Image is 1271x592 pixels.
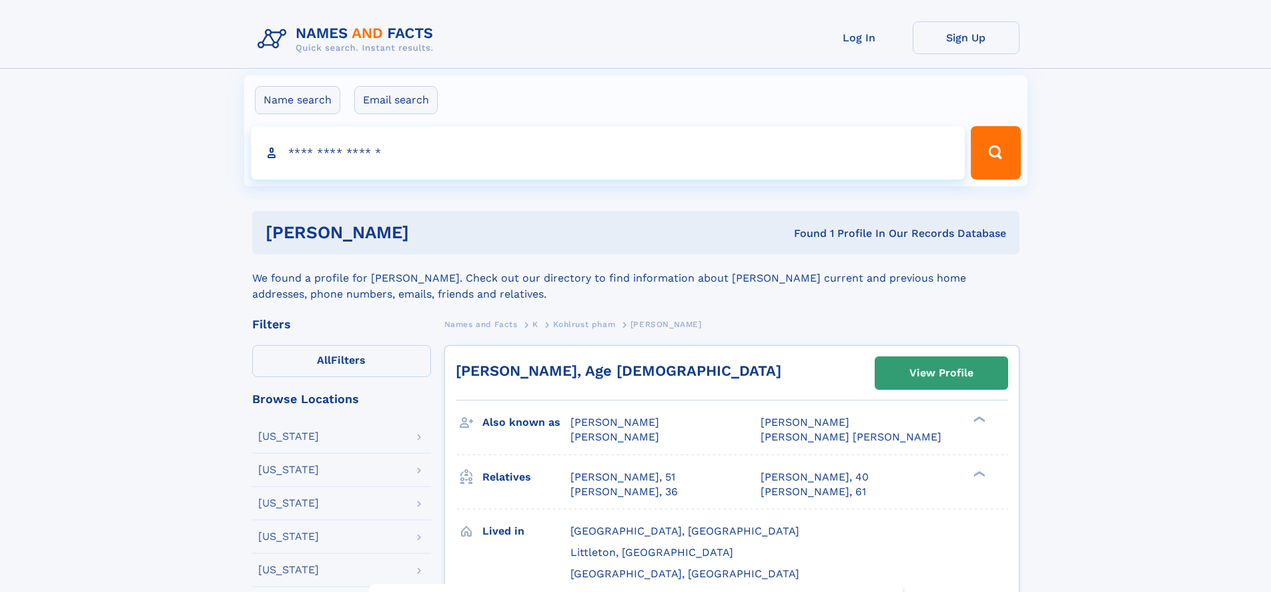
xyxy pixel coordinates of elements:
[553,320,615,329] span: Kohlrust pham
[875,357,1007,389] a: View Profile
[601,226,1006,241] div: Found 1 Profile In Our Records Database
[252,318,431,330] div: Filters
[971,126,1020,180] button: Search Button
[252,393,431,405] div: Browse Locations
[761,430,941,443] span: [PERSON_NAME] [PERSON_NAME]
[354,86,438,114] label: Email search
[258,498,319,509] div: [US_STATE]
[482,411,570,434] h3: Also known as
[252,345,431,377] label: Filters
[456,362,781,379] a: [PERSON_NAME], Age [DEMOGRAPHIC_DATA]
[258,465,319,475] div: [US_STATE]
[570,416,659,428] span: [PERSON_NAME]
[570,525,799,537] span: [GEOGRAPHIC_DATA], [GEOGRAPHIC_DATA]
[570,546,733,559] span: Littleton, [GEOGRAPHIC_DATA]
[317,354,331,366] span: All
[913,21,1019,54] a: Sign Up
[570,485,678,499] a: [PERSON_NAME], 36
[252,254,1019,302] div: We found a profile for [PERSON_NAME]. Check out our directory to find information about [PERSON_N...
[444,316,518,332] a: Names and Facts
[806,21,913,54] a: Log In
[761,470,869,485] a: [PERSON_NAME], 40
[630,320,702,329] span: [PERSON_NAME]
[570,430,659,443] span: [PERSON_NAME]
[532,320,538,329] span: K
[909,358,973,388] div: View Profile
[252,21,444,57] img: Logo Names and Facts
[970,469,986,478] div: ❯
[258,565,319,575] div: [US_STATE]
[258,531,319,542] div: [US_STATE]
[482,466,570,489] h3: Relatives
[532,316,538,332] a: K
[266,224,602,241] h1: [PERSON_NAME]
[258,431,319,442] div: [US_STATE]
[553,316,615,332] a: Kohlrust pham
[482,520,570,543] h3: Lived in
[761,416,849,428] span: [PERSON_NAME]
[570,470,675,485] a: [PERSON_NAME], 51
[761,485,866,499] a: [PERSON_NAME], 61
[570,567,799,580] span: [GEOGRAPHIC_DATA], [GEOGRAPHIC_DATA]
[970,415,986,424] div: ❯
[255,86,340,114] label: Name search
[251,126,965,180] input: search input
